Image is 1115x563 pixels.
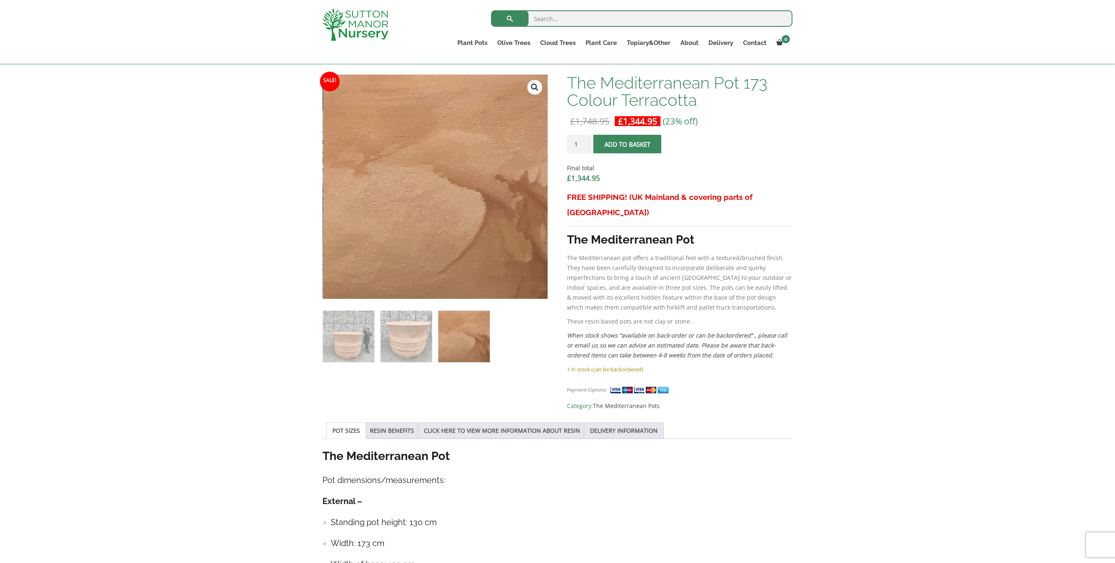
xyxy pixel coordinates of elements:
img: The Mediterranean Pot 173 Colour Terracotta - Image 2 [381,311,432,362]
a: Olive Trees [492,37,535,49]
p: 1 in stock (can be backordered) [567,364,793,374]
a: POT SIZES [332,423,360,439]
a: The Mediterranean Pots [593,402,660,410]
a: RESIN BENEFITS [370,423,414,439]
button: Add to basket [593,135,661,153]
a: View full-screen image gallery [527,80,542,95]
strong: The Mediterranean Pot [567,233,694,246]
a: Cloud Trees [535,37,581,49]
img: logo [322,8,388,41]
h4: Pot dimensions/measurements: [322,474,793,487]
p: These resin-based pots are not clay or stone. [567,317,793,326]
em: When stock shows “available on back-order or can be backordered” , please call or email us so we ... [567,331,787,359]
img: The Mediterranean Pot 173 Colour Terracotta [323,311,374,362]
a: CLICK HERE TO VIEW MORE INFORMATION ABOUT RESIN [424,423,580,439]
a: Topiary&Other [622,37,675,49]
span: Sale! [320,72,340,91]
strong: External – [322,496,362,506]
bdi: 1,748.95 [570,115,609,127]
a: Contact [738,37,772,49]
bdi: 1,344.95 [618,115,657,127]
p: The Mediterranean pot offers a traditional feel with a textured/brushed finish. They have been ca... [567,253,793,312]
h4: Standing pot height: 130 cm [331,516,793,529]
h1: The Mediterranean Pot 173 Colour Terracotta [567,74,793,109]
strong: The Mediterranean Pot [322,449,450,463]
a: Plant Pots [452,37,492,49]
a: DELIVERY INFORMATION [590,423,658,439]
a: Plant Care [581,37,622,49]
span: £ [618,115,623,127]
bdi: 1,344.95 [567,173,600,183]
a: Delivery [703,37,738,49]
dt: Final total [567,163,793,173]
a: About [675,37,703,49]
span: £ [570,115,575,127]
h4: Width: 173 cm [331,537,793,550]
span: (23% off) [663,115,698,127]
a: 0 [772,37,793,49]
img: The Mediterranean Pot 173 Colour Terracotta - Image 3 [438,311,490,362]
input: Product quantity [567,135,592,153]
span: £ [567,173,571,183]
span: 0 [782,35,790,43]
input: Search... [491,10,793,27]
img: payment supported [610,386,672,394]
h3: FREE SHIPPING! (UK Mainland & covering parts of [GEOGRAPHIC_DATA]) [567,190,793,220]
small: Payment Options: [567,387,607,393]
span: Category: [567,401,793,411]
